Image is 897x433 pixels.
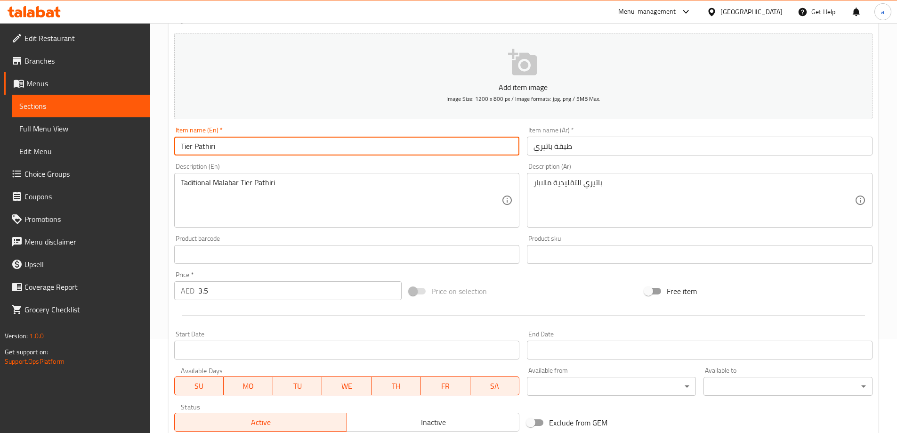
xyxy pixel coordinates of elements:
p: Add item image [189,82,858,93]
span: a [881,7,884,17]
a: Edit Restaurant [4,27,150,49]
a: Full Menu View [12,117,150,140]
input: Enter name Ar [527,137,873,155]
div: ​ [703,377,873,396]
span: Exclude from GEM [549,417,607,428]
p: AED [181,285,194,296]
button: Add item imageImage Size: 1200 x 800 px / Image formats: jpg, png / 5MB Max. [174,33,873,119]
a: Branches [4,49,150,72]
span: SA [474,379,516,393]
button: FR [421,376,470,395]
span: Upsell [24,259,142,270]
span: Promotions [24,213,142,225]
span: Edit Restaurant [24,33,142,44]
button: WE [322,376,372,395]
button: SA [470,376,520,395]
button: SU [174,376,224,395]
span: Sections [19,100,142,112]
button: Active [174,413,347,432]
a: Promotions [4,208,150,230]
span: Menus [26,78,142,89]
span: Version: [5,330,28,342]
a: Sections [12,95,150,117]
textarea: باتيري التقليدية مالابار [533,178,855,223]
span: Free item [667,286,697,297]
span: TH [375,379,417,393]
span: Coverage Report [24,281,142,293]
a: Edit Menu [12,140,150,163]
span: FR [425,379,467,393]
textarea: Taditional Malabar Tier Pathiri [181,178,502,223]
span: Price on selection [431,286,487,297]
button: Inactive [347,413,519,432]
span: Full Menu View [19,123,142,134]
span: Branches [24,55,142,66]
input: Enter name En [174,137,520,155]
button: TH [372,376,421,395]
span: Inactive [351,416,516,429]
a: Support.OpsPlatform [5,355,65,368]
span: Choice Groups [24,168,142,180]
button: MO [224,376,273,395]
input: Please enter product barcode [174,245,520,264]
span: WE [326,379,368,393]
span: Grocery Checklist [24,304,142,315]
div: ​ [527,377,696,396]
a: Grocery Checklist [4,298,150,321]
span: Active [178,416,343,429]
a: Choice Groups [4,163,150,185]
span: SU [178,379,220,393]
span: Menu disclaimer [24,236,142,247]
input: Please enter product sku [527,245,873,264]
a: Upsell [4,253,150,276]
div: Menu-management [618,6,676,17]
span: Get support on: [5,346,48,358]
span: 1.0.0 [29,330,44,342]
input: Please enter price [198,281,402,300]
button: TU [273,376,323,395]
span: MO [227,379,269,393]
a: Menus [4,72,150,95]
span: Edit Menu [19,146,142,157]
h2: Update Tier Pathiri [174,11,873,25]
span: Coupons [24,191,142,202]
a: Coverage Report [4,276,150,298]
span: TU [277,379,319,393]
a: Menu disclaimer [4,230,150,253]
div: [GEOGRAPHIC_DATA] [720,7,783,17]
span: Image Size: 1200 x 800 px / Image formats: jpg, png / 5MB Max. [446,93,600,104]
a: Coupons [4,185,150,208]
